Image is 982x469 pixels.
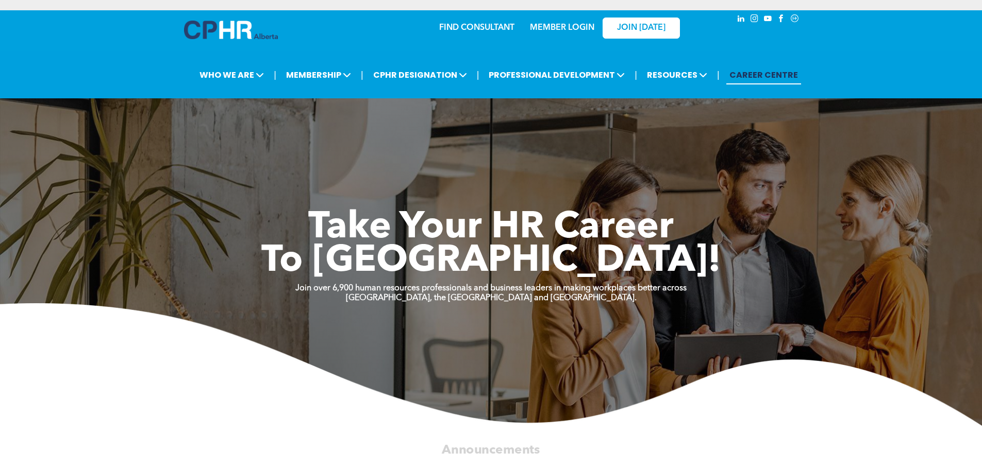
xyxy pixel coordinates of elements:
a: JOIN [DATE] [603,18,680,39]
li: | [274,64,276,85]
strong: [GEOGRAPHIC_DATA], the [GEOGRAPHIC_DATA] and [GEOGRAPHIC_DATA]. [346,294,637,302]
a: FIND CONSULTANT [439,24,514,32]
li: | [477,64,479,85]
a: instagram [749,13,760,27]
span: WHO WE ARE [196,65,267,84]
span: RESOURCES [644,65,710,84]
a: youtube [762,13,774,27]
span: MEMBERSHIP [283,65,354,84]
a: MEMBER LOGIN [530,24,594,32]
a: linkedin [736,13,747,27]
span: JOIN [DATE] [617,23,665,33]
img: A blue and white logo for cp alberta [184,21,278,39]
a: facebook [776,13,787,27]
a: Social network [789,13,801,27]
li: | [361,64,363,85]
span: PROFESSIONAL DEVELOPMENT [486,65,628,84]
span: To [GEOGRAPHIC_DATA]! [261,243,721,280]
span: Take Your HR Career [308,210,674,247]
li: | [635,64,637,85]
li: | [717,64,720,85]
span: CPHR DESIGNATION [370,65,470,84]
strong: Join over 6,900 human resources professionals and business leaders in making workplaces better ac... [295,284,687,292]
a: CAREER CENTRE [726,65,801,84]
span: Announcements [442,444,540,456]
